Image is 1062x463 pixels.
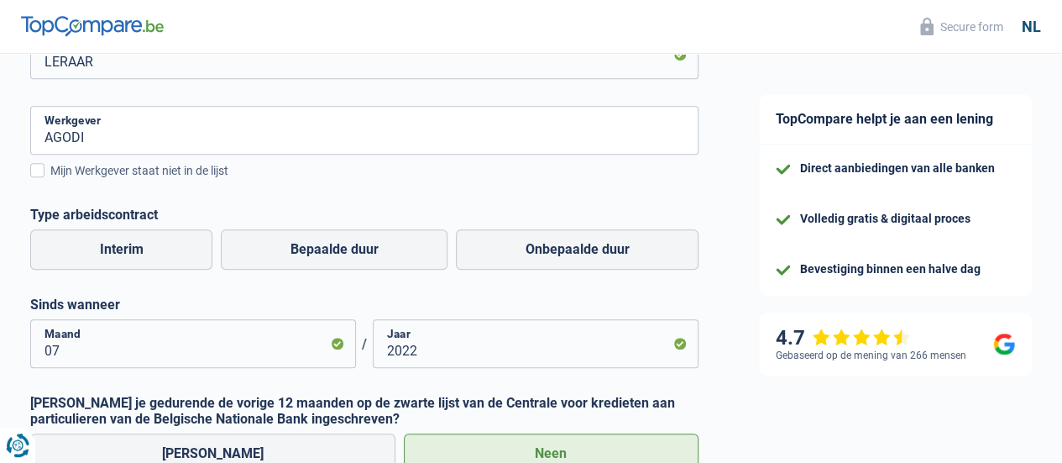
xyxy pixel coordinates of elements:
[776,350,966,361] div: Gebaseerd op de mening van 266 mensen
[776,326,911,350] div: 4.7
[30,207,698,223] label: Type arbeidscontract
[373,319,698,368] input: JJJJ
[456,229,698,270] label: Onbepaalde duur
[30,395,698,427] label: [PERSON_NAME] je gedurende de vorige 12 maanden op de zwarte lijst van de Centrale voor kredieten...
[4,135,5,136] img: Advertisement
[1022,18,1041,36] div: nl
[800,262,981,276] div: Bevestiging binnen een halve dag
[30,229,212,270] label: Interim
[30,297,698,313] label: Sinds wanneer
[30,106,698,155] input: Zoek je werkgever
[759,94,1032,145] div: TopCompare helpt je aan een lening
[30,319,356,368] input: MM
[800,161,995,176] div: Direct aanbiedingen van alle banken
[21,16,164,36] img: TopCompare Logo
[356,336,373,352] span: /
[221,229,447,270] label: Bepaalde duur
[50,162,698,180] div: Mijn Werkgever staat niet in de lijst
[800,212,970,226] div: Volledig gratis & digitaal proces
[910,13,1013,40] button: Secure form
